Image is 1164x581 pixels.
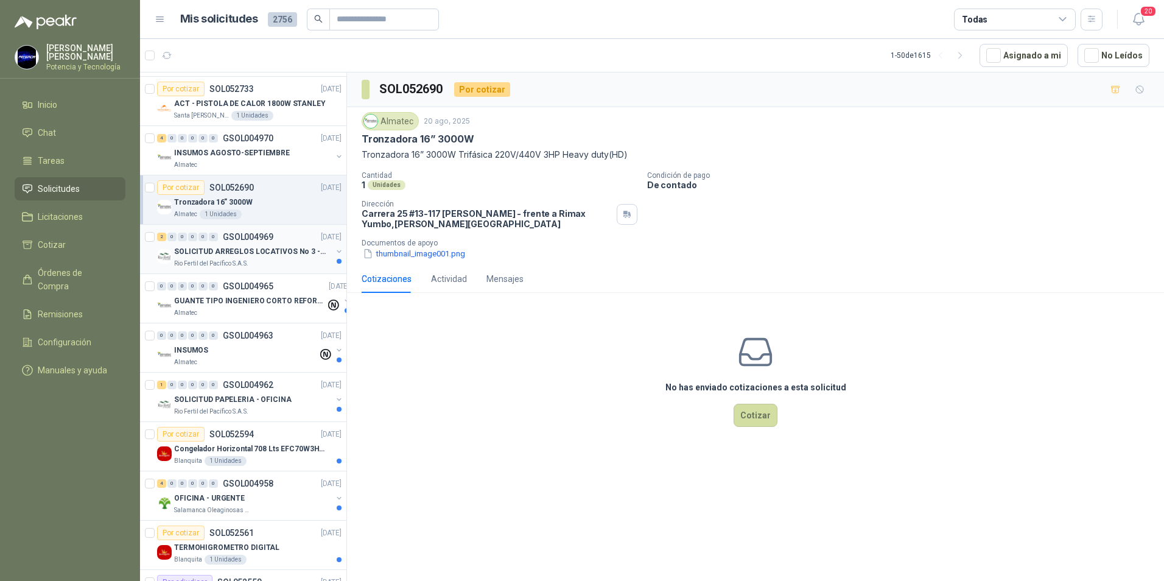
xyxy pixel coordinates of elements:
[891,46,970,65] div: 1 - 50 de 1615
[314,15,323,23] span: search
[174,505,251,515] p: Salamanca Oleaginosas SAS
[362,247,466,260] button: thumbnail_image001.png
[38,126,56,139] span: Chat
[362,200,612,208] p: Dirección
[223,331,273,340] p: GSOL004963
[424,116,470,127] p: 20 ago, 2025
[174,394,292,406] p: SOLICITUD PAPELERIA - OFICINA
[15,121,125,144] a: Chat
[46,63,125,71] p: Potencia y Tecnología
[321,478,342,490] p: [DATE]
[321,429,342,440] p: [DATE]
[140,77,346,126] a: Por cotizarSOL052733[DATE] Company LogoACT - PISTOLA DE CALOR 1800W STANLEYSanta [PERSON_NAME]1 U...
[157,446,172,461] img: Company Logo
[205,555,247,565] div: 1 Unidades
[734,404,777,427] button: Cotizar
[209,85,254,93] p: SOL052733
[980,44,1068,67] button: Asignado a mi
[362,112,419,130] div: Almatec
[209,282,218,290] div: 0
[200,210,242,219] div: 1 Unidades
[174,147,290,159] p: INSUMOS AGOSTO-SEPTIEMBRE
[174,246,326,258] p: SOLICITUD ARREGLOS LOCATIVOS No 3 - PICHINDE
[167,479,177,488] div: 0
[209,381,218,389] div: 0
[188,479,197,488] div: 0
[362,180,365,190] p: 1
[157,230,344,269] a: 2 0 0 0 0 0 GSOL004969[DATE] Company LogoSOLICITUD ARREGLOS LOCATIVOS No 3 - PICHINDERio Fertil d...
[209,134,218,143] div: 0
[15,233,125,256] a: Cotizar
[178,233,187,241] div: 0
[157,279,352,318] a: 0 0 0 0 0 0 GSOL004965[DATE] Company LogoGUANTE TIPO INGENIERO CORTO REFORZADOAlmatec
[174,160,197,170] p: Almatec
[167,381,177,389] div: 0
[209,183,254,192] p: SOL052690
[157,397,172,412] img: Company Logo
[157,82,205,96] div: Por cotizar
[209,430,254,438] p: SOL052594
[157,378,344,417] a: 1 0 0 0 0 0 GSOL004962[DATE] Company LogoSOLICITUD PAPELERIA - OFICINARio Fertil del Pacífico S.A.S.
[174,308,197,318] p: Almatec
[647,180,1159,190] p: De contado
[157,427,205,442] div: Por cotizar
[188,331,197,340] div: 0
[368,180,405,190] div: Unidades
[157,134,166,143] div: 4
[15,303,125,326] a: Remisiones
[38,98,57,111] span: Inicio
[178,479,187,488] div: 0
[198,331,208,340] div: 0
[321,330,342,342] p: [DATE]
[174,456,202,466] p: Blanquita
[167,282,177,290] div: 0
[198,381,208,389] div: 0
[38,266,114,293] span: Órdenes de Compra
[198,134,208,143] div: 0
[174,493,245,504] p: OFICINA - URGENTE
[174,443,326,455] p: Congelador Horizontal 708 Lts EFC70W3HTW Blanco Modelo EFC70W3HTW Código 501967
[223,479,273,488] p: GSOL004958
[157,328,344,367] a: 0 0 0 0 0 0 GSOL004963[DATE] Company LogoINSUMOSAlmatec
[157,348,172,362] img: Company Logo
[209,479,218,488] div: 0
[38,364,107,377] span: Manuales y ayuda
[157,496,172,510] img: Company Logo
[321,527,342,539] p: [DATE]
[174,98,326,110] p: ACT - PISTOLA DE CALOR 1800W STANLEY
[38,182,80,195] span: Solicitudes
[15,46,38,69] img: Company Logo
[364,114,377,128] img: Company Logo
[46,44,125,61] p: [PERSON_NAME] [PERSON_NAME]
[362,239,1159,247] p: Documentos de apoyo
[198,479,208,488] div: 0
[321,182,342,194] p: [DATE]
[174,542,279,554] p: TERMOHIGROMETRO DIGITAL
[223,282,273,290] p: GSOL004965
[157,331,166,340] div: 0
[321,83,342,95] p: [DATE]
[1127,9,1149,30] button: 20
[198,233,208,241] div: 0
[362,133,474,146] p: Tronzadora 16” 3000W
[209,331,218,340] div: 0
[157,479,166,488] div: 4
[15,93,125,116] a: Inicio
[174,259,248,269] p: Rio Fertil del Pacífico S.A.S.
[15,15,77,29] img: Logo peakr
[167,331,177,340] div: 0
[180,10,258,28] h1: Mis solicitudes
[174,210,197,219] p: Almatec
[209,529,254,537] p: SOL052561
[15,205,125,228] a: Licitaciones
[157,249,172,264] img: Company Logo
[223,134,273,143] p: GSOL004970
[665,381,846,394] h3: No has enviado cotizaciones a esta solicitud
[167,134,177,143] div: 0
[178,381,187,389] div: 0
[362,171,637,180] p: Cantidad
[174,295,326,307] p: GUANTE TIPO INGENIERO CORTO REFORZADO
[140,422,346,471] a: Por cotizarSOL052594[DATE] Company LogoCongelador Horizontal 708 Lts EFC70W3HTW Blanco Modelo EFC...
[188,233,197,241] div: 0
[38,308,83,321] span: Remisiones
